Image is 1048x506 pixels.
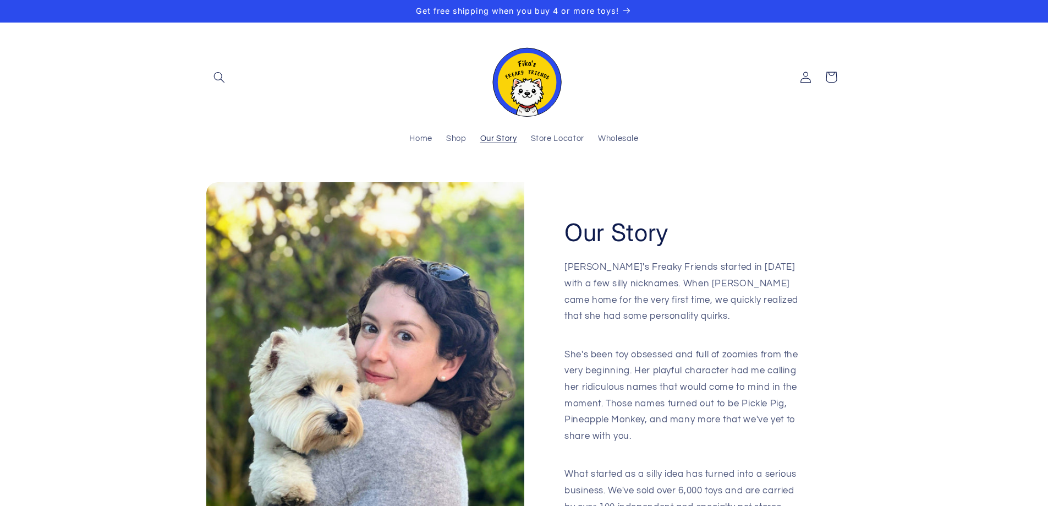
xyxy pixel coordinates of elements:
span: Wholesale [598,134,639,144]
a: Home [403,127,440,151]
p: [PERSON_NAME]'s Freaky Friends started in [DATE] with a few silly nicknames. When [PERSON_NAME] c... [564,259,802,341]
a: Fika's Freaky Friends [481,34,567,121]
a: Store Locator [524,127,591,151]
p: She's been toy obsessed and full of zoomies from the very beginning. Her playful character had me... [564,347,802,461]
span: Shop [446,134,467,144]
span: Home [409,134,432,144]
h2: Our Story [564,217,669,248]
a: Shop [439,127,473,151]
a: Wholesale [591,127,645,151]
summary: Search [206,64,232,90]
a: Our Story [473,127,524,151]
span: Our Story [480,134,517,144]
img: Fika's Freaky Friends [486,38,563,117]
span: Get free shipping when you buy 4 or more toys! [416,6,619,15]
span: Store Locator [531,134,584,144]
